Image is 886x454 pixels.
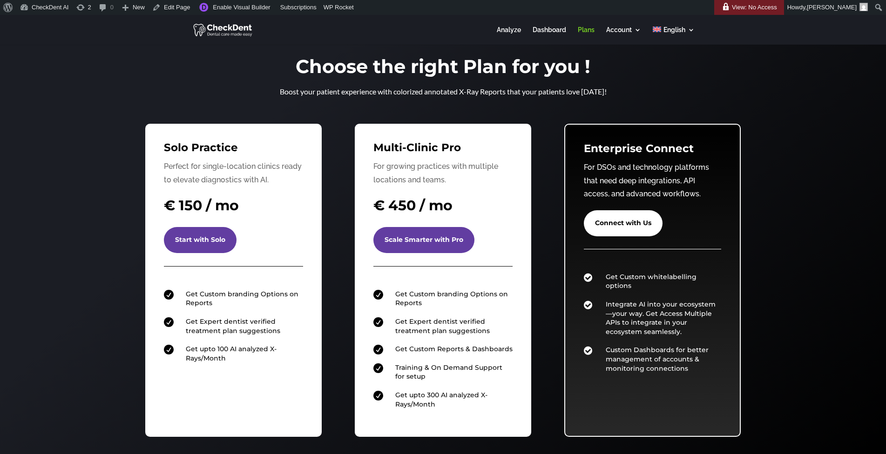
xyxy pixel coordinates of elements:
a: Dashboard [533,27,566,45]
a: Account [606,27,641,45]
span: English [663,26,685,33]
span:  [373,391,383,401]
span:  [584,346,592,355]
img: Arnav Saha [859,3,868,11]
h3: Solo Practice [164,142,304,158]
h3: Multi-Clinic Pro [373,142,513,158]
span: Training & On Demand Support for setup [395,363,502,381]
span: Get Custom branding Options on Reports [186,290,298,307]
a: Connect with Us [584,210,663,236]
span: Get Expert dentist verified treatment plan suggestions [186,317,280,335]
a: Analyze [497,27,521,45]
span:  [584,273,592,282]
img: CheckDent AI [193,22,253,37]
span:  [373,363,383,373]
span: Get upto 100 AI analyzed X-Rays/Month [186,345,277,362]
a: Plans [578,27,595,45]
span:  [373,317,383,327]
span:  [164,317,174,327]
span: Integrate AI into your ecosystem—your way. Get Access Multiple APIs to integrate in your ecosyste... [606,300,716,336]
h1: Choose the right Plan for you ! [257,57,629,80]
span:  [584,300,592,310]
a: Scale Smarter with Pro [373,227,474,253]
span:  [373,290,383,300]
span: Get Expert dentist verified treatment plan suggestions [395,317,490,335]
span: Get Custom whitelabelling options [606,273,697,290]
span: Get upto 300 AI analyzed X-Rays/Month [395,391,487,408]
span:  [164,345,174,354]
h4: € 450 / mo [373,196,513,220]
span: Custom Dashboards for better management of accounts & monitoring connections [606,346,709,372]
h3: Enterprise Connect [584,143,722,159]
a: Start with Solo [164,227,237,253]
span: Get Custom Reports & Dashboards [395,345,513,353]
p: Perfect for single-location clinics ready to elevate diagnostics with AI. [164,160,304,187]
p: For DSOs and technology platforms that need deep integrations, API access, and advanced workflows. [584,161,722,201]
h4: € 150 / mo [164,196,304,220]
span: Get Custom branding Options on Reports [395,290,508,307]
span:  [164,290,174,300]
p: Boost your patient experience with colorized annotated X-Ray Reports that your patients love [DATE]! [257,85,629,99]
span:  [373,345,383,354]
p: For growing practices with multiple locations and teams. [373,160,513,187]
a: English [653,27,694,45]
span: [PERSON_NAME] [807,4,857,11]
